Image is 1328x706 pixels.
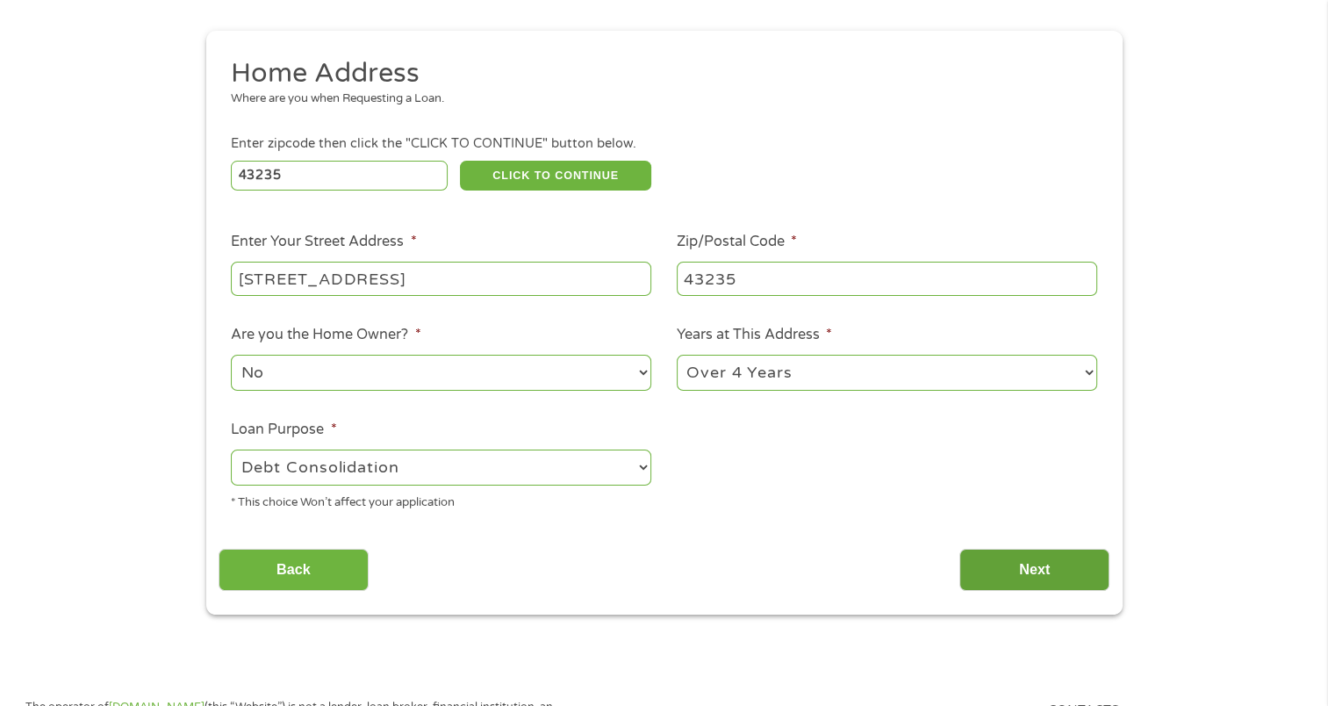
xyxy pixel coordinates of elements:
input: Back [219,549,369,592]
div: Enter zipcode then click the "CLICK TO CONTINUE" button below. [231,134,1096,154]
input: Next [959,549,1109,592]
h2: Home Address [231,56,1084,91]
label: Enter Your Street Address [231,233,416,251]
label: Years at This Address [677,326,832,344]
input: Enter Zipcode (e.g 01510) [231,161,448,191]
input: 1 Main Street [231,262,651,295]
div: * This choice Won’t affect your application [231,488,651,512]
label: Zip/Postal Code [677,233,797,251]
label: Are you the Home Owner? [231,326,420,344]
div: Where are you when Requesting a Loan. [231,90,1084,108]
label: Loan Purpose [231,421,336,439]
button: CLICK TO CONTINUE [460,161,651,191]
